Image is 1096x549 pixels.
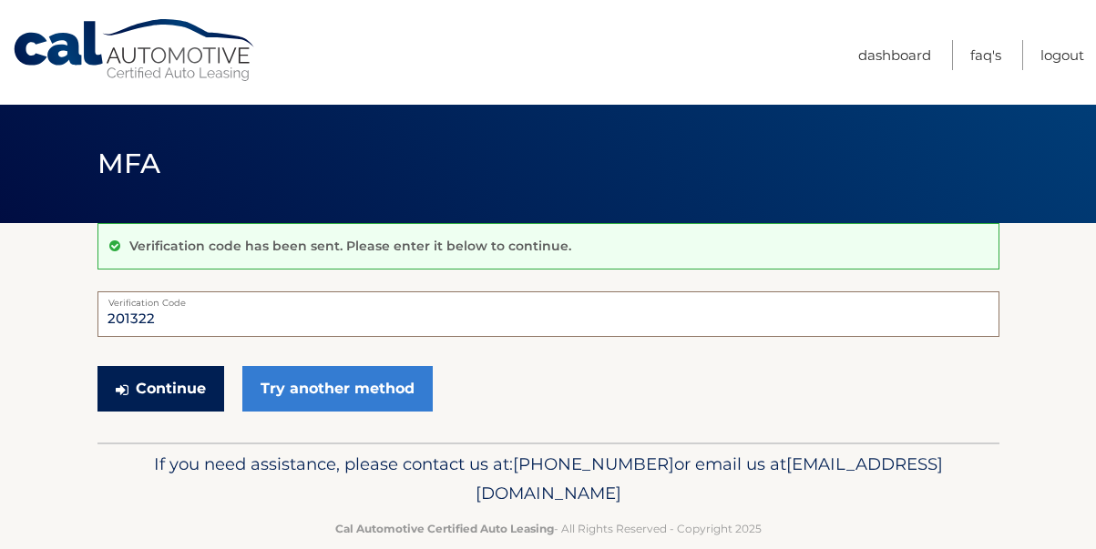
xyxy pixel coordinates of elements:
[513,453,674,474] span: [PHONE_NUMBER]
[109,519,988,538] p: - All Rights Reserved - Copyright 2025
[242,366,433,412] a: Try another method
[129,238,571,254] p: Verification code has been sent. Please enter it below to continue.
[335,522,554,535] strong: Cal Automotive Certified Auto Leasing
[109,450,988,508] p: If you need assistance, please contact us at: or email us at
[1040,40,1084,70] a: Logout
[476,453,943,503] span: [EMAIL_ADDRESS][DOMAIN_NAME]
[12,18,258,83] a: Cal Automotive
[858,40,931,70] a: Dashboard
[97,291,999,337] input: Verification Code
[97,147,161,180] span: MFA
[97,366,224,412] button: Continue
[970,40,1001,70] a: FAQ's
[97,291,999,306] label: Verification Code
